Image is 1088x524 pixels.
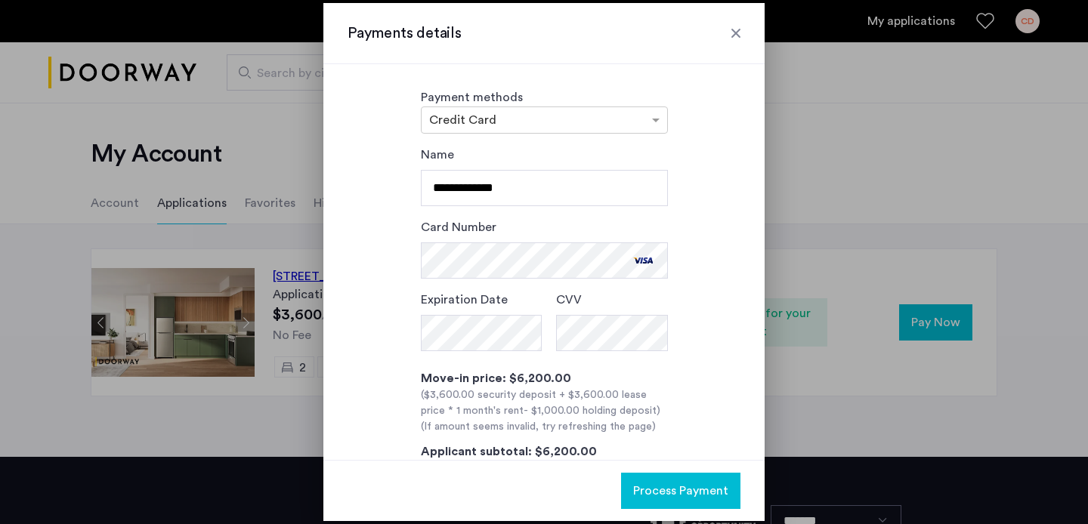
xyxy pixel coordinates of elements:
label: Card Number [421,218,496,236]
h3: Payments details [348,23,740,44]
label: Expiration Date [421,291,508,309]
div: Applicant subtotal: $6,200.00 [421,442,668,461]
div: (If amount seems invalid, try refreshing the page) [421,419,668,435]
div: ($3,600.00 security deposit + $3,600.00 lease price * 1 month's rent ) [421,387,668,419]
label: Name [421,146,454,164]
label: CVV [556,291,582,309]
button: button [621,473,740,509]
label: Payment methods [421,91,523,103]
span: Process Payment [633,482,728,500]
span: - $1,000.00 holding deposit [524,405,657,416]
div: Move-in price: $6,200.00 [421,369,668,387]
